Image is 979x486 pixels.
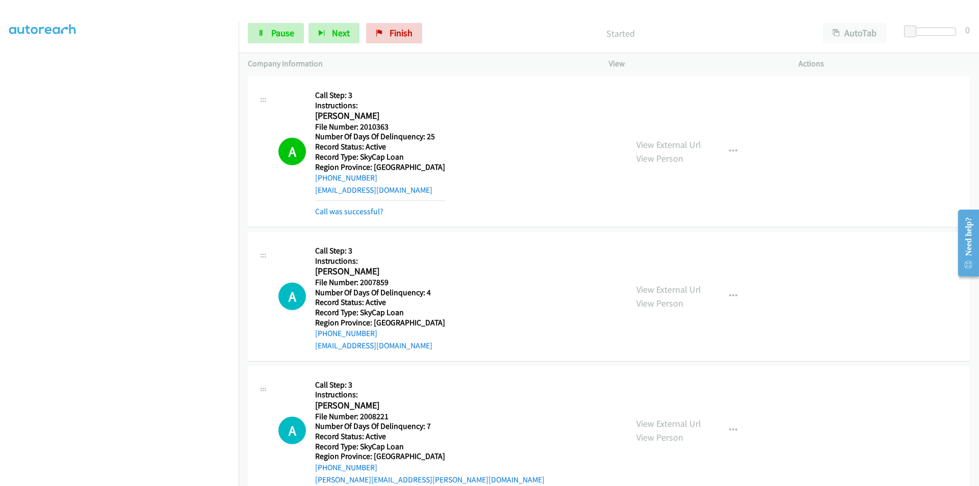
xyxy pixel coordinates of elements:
[315,341,432,350] a: [EMAIL_ADDRESS][DOMAIN_NAME]
[315,110,434,122] h2: [PERSON_NAME]
[636,152,683,164] a: View Person
[636,139,701,150] a: View External Url
[315,288,445,298] h5: Number Of Days Of Delinquency: 4
[315,122,445,132] h5: File Number: 2010363
[609,58,780,70] p: View
[315,318,445,328] h5: Region Province: [GEOGRAPHIC_DATA]
[315,442,545,452] h5: Record Type: SkyCap Loan
[248,23,304,43] a: Pause
[390,27,413,39] span: Finish
[278,138,306,165] h1: A
[315,100,445,111] h5: Instructions:
[248,58,590,70] p: Company Information
[949,202,979,284] iframe: Resource Center
[271,27,294,39] span: Pause
[315,173,377,183] a: [PHONE_NUMBER]
[278,283,306,310] h1: A
[366,23,422,43] a: Finish
[909,28,956,36] div: Delay between calls (in seconds)
[636,431,683,443] a: View Person
[965,23,970,37] div: 0
[315,152,445,162] h5: Record Type: SkyCap Loan
[315,412,545,422] h5: File Number: 2008221
[315,207,383,216] a: Call was successful?
[308,23,359,43] button: Next
[315,162,445,172] h5: Region Province: [GEOGRAPHIC_DATA]
[315,246,445,256] h5: Call Step: 3
[315,328,377,338] a: [PHONE_NUMBER]
[315,431,545,442] h5: Record Status: Active
[823,23,886,43] button: AutoTab
[315,390,545,400] h5: Instructions:
[278,417,306,444] div: The call is yet to be attempted
[315,463,377,472] a: [PHONE_NUMBER]
[636,284,701,295] a: View External Url
[315,142,445,152] h5: Record Status: Active
[436,27,805,40] p: Started
[315,421,545,431] h5: Number Of Days Of Delinquency: 7
[315,451,545,462] h5: Region Province: [GEOGRAPHIC_DATA]
[798,58,970,70] p: Actions
[315,400,545,412] h2: [PERSON_NAME]
[315,185,432,195] a: [EMAIL_ADDRESS][DOMAIN_NAME]
[636,418,701,429] a: View External Url
[636,297,683,309] a: View Person
[315,256,445,266] h5: Instructions:
[315,475,545,484] a: [PERSON_NAME][EMAIL_ADDRESS][PERSON_NAME][DOMAIN_NAME]
[315,266,434,277] h2: [PERSON_NAME]
[278,417,306,444] h1: A
[315,90,445,100] h5: Call Step: 3
[315,308,445,318] h5: Record Type: SkyCap Loan
[332,27,350,39] span: Next
[315,132,445,142] h5: Number Of Days Of Delinquency: 25
[315,380,545,390] h5: Call Step: 3
[315,297,445,308] h5: Record Status: Active
[278,283,306,310] div: The call is yet to be attempted
[315,277,445,288] h5: File Number: 2007859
